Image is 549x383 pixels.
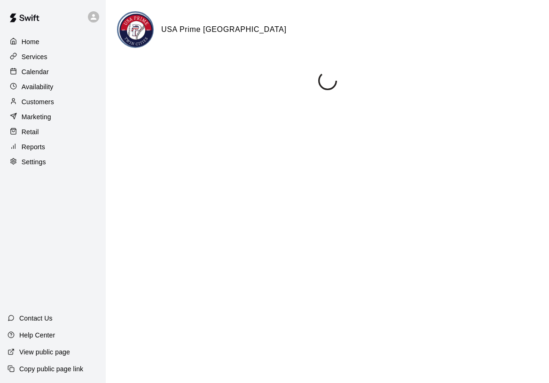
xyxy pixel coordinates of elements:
h6: USA Prime [GEOGRAPHIC_DATA] [161,23,287,36]
p: Contact Us [19,314,53,323]
p: Reports [22,142,45,152]
p: Settings [22,157,46,167]
p: Marketing [22,112,51,122]
p: Services [22,52,47,61]
p: Calendar [22,67,49,77]
img: USA Prime Twin Cities logo [118,13,154,48]
p: Help Center [19,330,55,340]
p: Home [22,37,39,46]
a: Settings [8,155,98,169]
a: Retail [8,125,98,139]
p: Customers [22,97,54,107]
a: Home [8,35,98,49]
p: Availability [22,82,54,92]
a: Marketing [8,110,98,124]
a: Reports [8,140,98,154]
a: Calendar [8,65,98,79]
a: Availability [8,80,98,94]
a: Customers [8,95,98,109]
p: Retail [22,127,39,137]
a: Services [8,50,98,64]
p: Copy public page link [19,364,83,374]
p: View public page [19,347,70,357]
